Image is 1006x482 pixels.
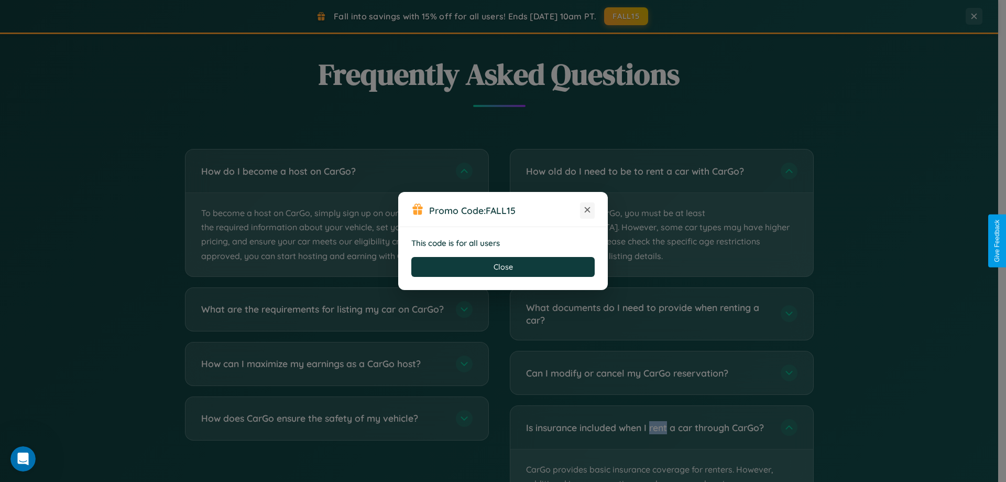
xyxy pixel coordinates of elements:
[411,257,595,277] button: Close
[993,220,1001,262] div: Give Feedback
[429,205,580,216] h3: Promo Code:
[10,446,36,472] iframe: Intercom live chat
[486,205,516,216] b: FALL15
[411,238,500,248] strong: This code is for all users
